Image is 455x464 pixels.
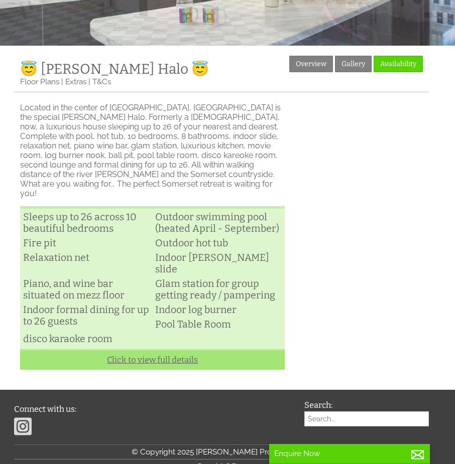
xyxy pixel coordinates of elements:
li: Outdoor hot tub [152,236,284,250]
a: Availability [374,56,423,72]
a: Floor Plans [20,77,59,86]
li: Fire pit [20,236,152,250]
p: Located in the center of [GEOGRAPHIC_DATA], [GEOGRAPHIC_DATA] is the special [PERSON_NAME] Halo. ... [20,103,285,198]
h3: Connect with us: [14,404,296,414]
li: disco karaoke room [20,332,152,346]
h3: Search: [304,400,429,410]
a: 😇 [PERSON_NAME] Halo 😇 [20,61,209,77]
a: Click to view full details [20,349,285,370]
img: Instagram [14,416,32,436]
p: Enquire Now [274,449,425,458]
li: Outdoor swimming pool (heated April - September) [152,210,284,236]
a: Overview [289,56,333,72]
li: Piano, and wine bar situated on mezz floor [20,276,152,302]
li: Glam station for group getting ready / pampering [152,276,284,302]
li: Indoor formal dining for up to 26 guests [20,302,152,329]
a: T&Cs [92,77,111,86]
li: Sleeps up to 26 across 10 beautiful bedrooms [20,210,152,236]
li: Relaxation net [20,250,152,265]
a: Gallery [335,56,372,72]
a: © Copyright 2025 [PERSON_NAME] Properties LTD [14,445,429,459]
li: Indoor [PERSON_NAME] slide [152,250,284,276]
a: Extras [65,77,86,86]
li: Pool Table Room [152,317,284,332]
li: Indoor log burner [152,302,284,317]
input: Search... [304,411,429,426]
